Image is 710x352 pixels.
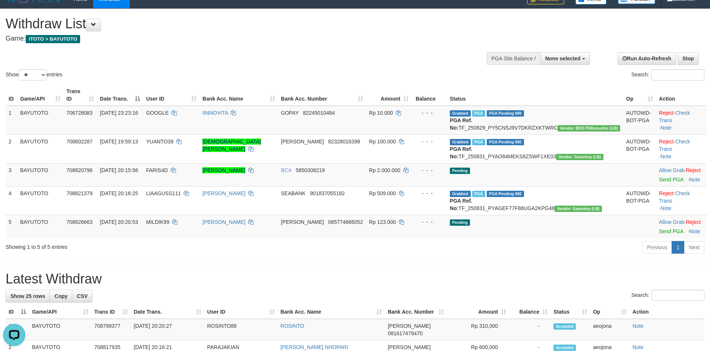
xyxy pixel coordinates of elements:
th: Status: activate to sort column ascending [550,305,590,319]
button: Open LiveChat chat widget [3,3,25,25]
a: Run Auto-Refresh [618,52,676,65]
th: Trans ID: activate to sort column ascending [91,305,131,319]
span: Show 25 rows [10,293,45,299]
span: SEABANK [281,190,306,196]
a: Allow Grab [659,167,684,173]
span: Grabbed [450,191,471,197]
a: [PERSON_NAME] [202,190,245,196]
th: Game/API: activate to sort column ascending [29,305,91,319]
th: User ID: activate to sort column ascending [204,305,278,319]
th: Game/API: activate to sort column ascending [17,85,63,106]
td: 2 [6,134,17,163]
td: 708799377 [91,319,131,340]
label: Show entries [6,69,62,80]
th: Action [656,85,707,106]
span: Copy 081617479470 to clipboard [388,330,422,336]
a: Send PGA [659,228,683,234]
th: ID [6,85,17,106]
th: Action [629,305,704,319]
a: Note [632,344,644,350]
span: Rp 100.000 [369,139,396,145]
span: [DATE] 20:16:25 [100,190,138,196]
td: Rp 310,000 [447,319,509,340]
td: BAYUTOTO [29,319,91,340]
div: - - - [414,138,444,145]
a: Send PGA [659,177,683,183]
span: [DATE] 19:59:13 [100,139,138,145]
span: Marked by aeojona [472,139,485,145]
td: 1 [6,106,17,135]
span: [DATE] 23:23:16 [100,110,138,116]
span: Grabbed [450,139,471,145]
span: · [659,219,686,225]
span: Marked by aeojona [472,110,485,117]
th: Trans ID: activate to sort column ascending [63,85,97,106]
a: Note [660,205,672,211]
th: User ID: activate to sort column ascending [143,85,199,106]
td: 4 [6,186,17,215]
span: MILDIK99 [146,219,169,225]
td: TF_250829_PY5CNSJ9V7DKRZXKTWRC [447,106,623,135]
a: Reject [686,219,701,225]
span: Vendor URL: https://dashboard.q2checkout.com/secure [556,154,603,160]
a: Copy [50,290,72,302]
span: Marked by aeotom [472,191,485,197]
a: Previous [642,241,672,254]
span: Grabbed [450,110,471,117]
span: Rp 2.000.000 [369,167,400,173]
span: 708821379 [66,190,92,196]
span: 706728083 [66,110,92,116]
a: [PERSON_NAME] [202,219,245,225]
th: Bank Acc. Name: activate to sort column ascending [278,305,385,319]
td: 5 [6,215,17,238]
span: Copy 82328016398 to clipboard [328,139,360,145]
th: Date Trans.: activate to sort column ascending [131,305,204,319]
th: Status [447,85,623,106]
span: LIAAGUSS111 [146,190,181,196]
th: Amount: activate to sort column ascending [447,305,509,319]
input: Search: [651,69,704,80]
a: CSV [72,290,92,302]
span: [PERSON_NAME] [388,323,430,329]
th: Bank Acc. Number: activate to sort column ascending [278,85,366,106]
a: Note [660,153,672,159]
th: ID: activate to sort column descending [6,305,29,319]
span: Accepted [553,345,576,351]
span: Copy [54,293,67,299]
td: · · [656,106,707,135]
span: GOPAY [281,110,299,116]
h1: Latest Withdraw [6,272,704,286]
div: - - - [414,218,444,226]
td: · [656,215,707,238]
span: [PERSON_NAME] [281,219,324,225]
th: Bank Acc. Name: activate to sort column ascending [199,85,278,106]
a: Reject [659,139,674,145]
span: Accepted [553,323,576,330]
td: aeojona [590,319,629,340]
a: Allow Grab [659,219,684,225]
span: Pending [450,168,470,174]
span: ITOTO > BAYUTOTO [26,35,80,43]
b: PGA Ref. No: [450,117,472,131]
span: Vendor URL: https://dashboard.q2checkout.com/secure [558,125,620,131]
td: TF_250831_PYAGEF77F88UGA2KPG48 [447,186,623,215]
td: AUTOWD-BOT-PGA [623,134,656,163]
span: [DATE] 20:15:56 [100,167,138,173]
span: FARIS4D [146,167,168,173]
th: Amount: activate to sort column ascending [366,85,411,106]
td: · · [656,134,707,163]
a: Check Trans [659,110,690,123]
span: [PERSON_NAME] [388,344,430,350]
div: - - - [414,190,444,197]
a: Note [660,125,672,131]
div: - - - [414,109,444,117]
a: [PERSON_NAME] [202,167,245,173]
a: Check Trans [659,190,690,204]
b: PGA Ref. No: [450,198,472,211]
td: AUTOWD-BOT-PGA [623,186,656,215]
a: 1 [672,241,684,254]
a: Show 25 rows [6,290,50,302]
label: Search: [631,69,704,80]
div: - - - [414,167,444,174]
td: - [509,319,550,340]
